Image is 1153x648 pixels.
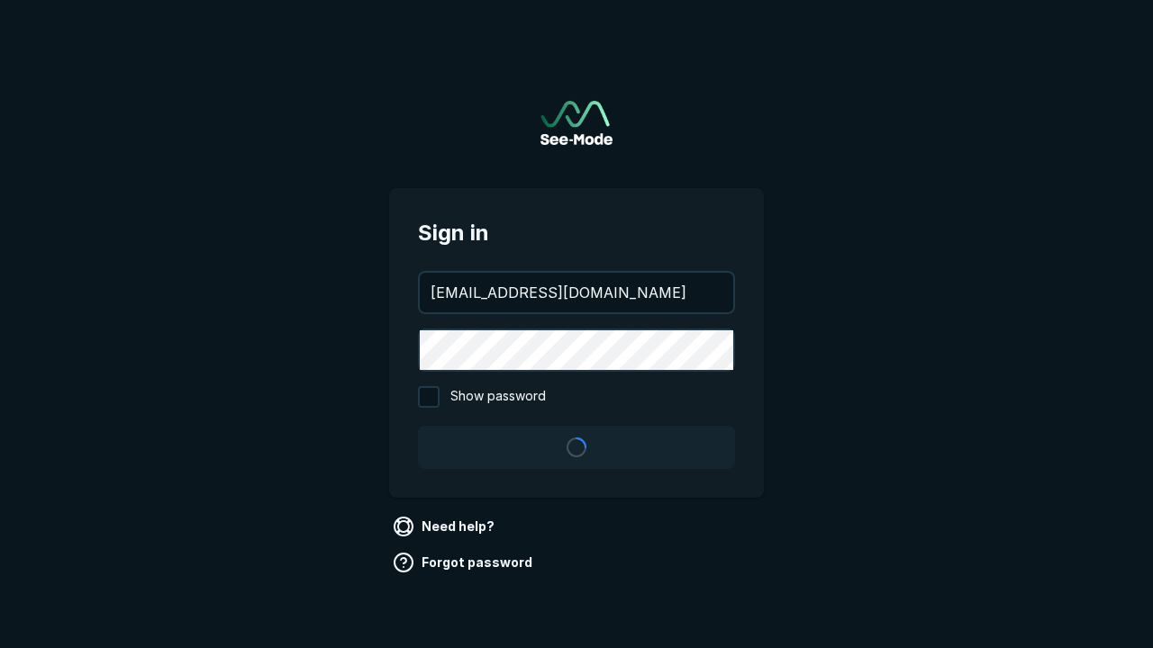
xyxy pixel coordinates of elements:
img: See-Mode Logo [540,101,613,145]
input: your@email.com [420,273,733,312]
span: Sign in [418,217,735,249]
span: Show password [450,386,546,408]
a: Need help? [389,512,502,541]
a: Go to sign in [540,101,613,145]
a: Forgot password [389,548,540,577]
